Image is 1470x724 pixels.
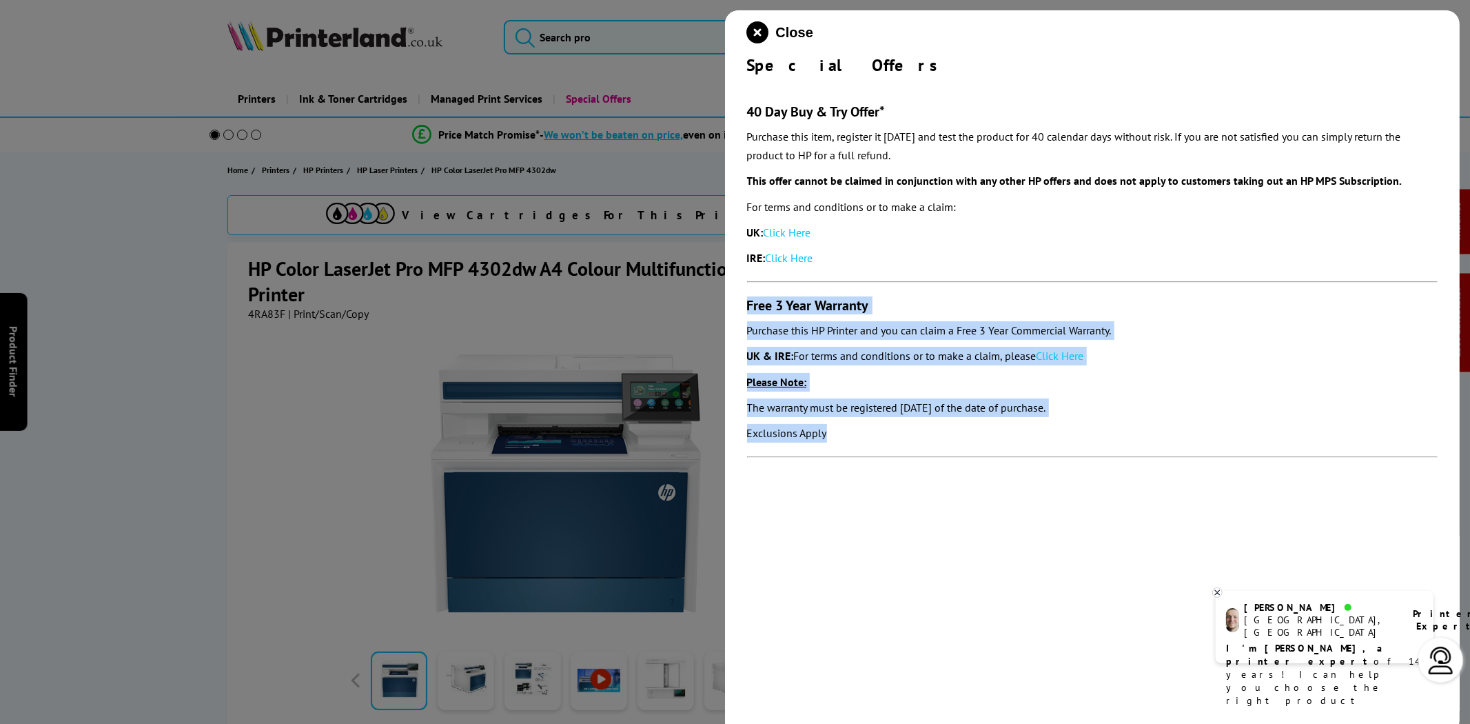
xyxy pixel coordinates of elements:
strong: This offer cannot be claimed in conjunction with any other HP offers and does not apply to custom... [747,174,1402,188]
div: [GEOGRAPHIC_DATA], [GEOGRAPHIC_DATA] [1245,614,1396,638]
strong: UK & IRE: [747,349,794,363]
strong: IRE: [747,251,766,265]
h3: 40 Day Buy & Try Offer* [747,103,1438,121]
p: Purchase this item, register it [DATE] and test the product for 40 calendar days without risk. If... [747,128,1438,165]
p: For terms and conditions or to make a claim, please [747,347,1438,365]
button: close modal [747,21,813,43]
a: Click Here [764,225,811,239]
div: [PERSON_NAME] [1245,601,1396,614]
p: For terms and conditions or to make a claim: [747,198,1438,217]
h3: Free 3 Year Warranty [747,296,1438,314]
div: Special Offers [747,54,1438,76]
strong: UK: [747,225,764,239]
em: Exclusions Apply [747,426,827,440]
strong: Please Note: [747,375,807,389]
b: I'm [PERSON_NAME], a printer expert [1226,642,1387,667]
a: Click Here [1037,349,1084,363]
img: user-headset-light.svg [1427,647,1455,674]
em: The warranty must be registered [DATE] of the date of purchase. [747,401,1046,414]
img: ashley-livechat.png [1226,608,1239,632]
p: Purchase this HP Printer and you can claim a Free 3 Year Commercial Warranty. [747,321,1438,340]
a: Click Here [766,251,813,265]
p: of 14 years! I can help you choose the right product [1226,642,1423,707]
span: Close [776,25,813,41]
